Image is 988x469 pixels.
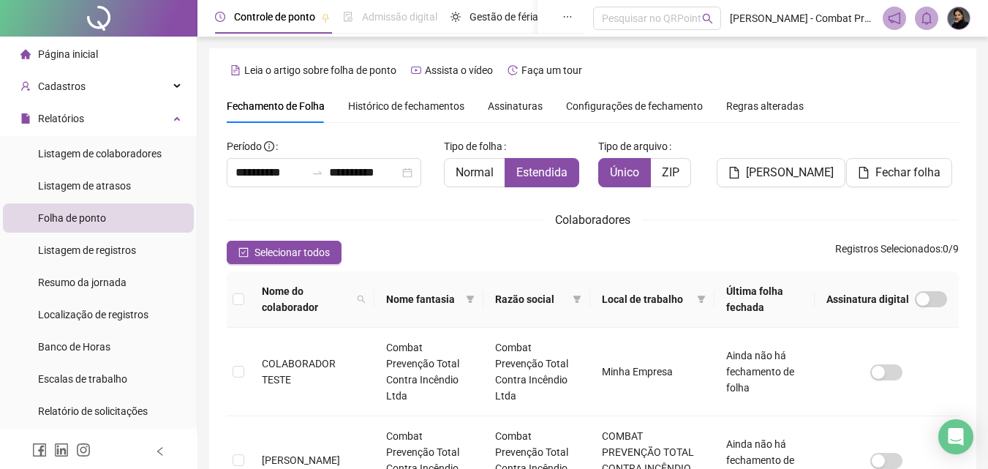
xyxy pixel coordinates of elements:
[262,454,340,466] span: [PERSON_NAME]
[662,165,679,179] span: ZIP
[610,165,639,179] span: Único
[726,101,804,111] span: Regras alteradas
[343,12,353,22] span: file-done
[354,280,369,318] span: search
[348,100,464,112] span: Histórico de fechamentos
[746,164,834,181] span: [PERSON_NAME]
[456,165,494,179] span: Normal
[227,140,262,152] span: Período
[32,443,47,457] span: facebook
[20,113,31,124] span: file
[227,241,342,264] button: Selecionar todos
[730,10,874,26] span: [PERSON_NAME] - Combat Prevenção Total Contra Incêndio Ltda
[38,405,148,417] span: Relatório de solicitações
[521,64,582,76] span: Faça um tour
[702,13,713,24] span: search
[714,271,815,328] th: Última folha fechada
[238,247,249,258] span: check-square
[38,148,162,160] span: Listagem de colaboradores
[495,291,567,307] span: Razão social
[726,350,794,394] span: Ainda não há fechamento de folha
[858,167,870,179] span: file
[835,243,940,255] span: Registros Selecionados
[598,138,668,154] span: Tipo de arquivo
[463,288,478,310] span: filter
[262,358,336,386] span: COLABORADOR TESTE
[875,164,940,181] span: Fechar folha
[846,158,952,187] button: Fechar folha
[254,244,330,260] span: Selecionar todos
[948,7,970,29] img: 93555
[374,328,483,416] td: Combat Prevenção Total Contra Incêndio Ltda
[562,12,573,22] span: ellipsis
[466,295,475,304] span: filter
[386,291,459,307] span: Nome fantasia
[38,309,148,320] span: Localização de registros
[508,65,518,75] span: history
[38,80,86,92] span: Cadastros
[312,167,323,179] span: to
[920,12,933,25] span: bell
[321,13,330,22] span: pushpin
[425,64,493,76] span: Assista o vídeo
[362,11,437,23] span: Admissão digital
[444,138,502,154] span: Tipo de folha
[590,328,714,416] td: Minha Empresa
[38,373,127,385] span: Escalas de trabalho
[264,141,274,151] span: info-circle
[717,158,845,187] button: [PERSON_NAME]
[20,49,31,59] span: home
[227,100,325,112] span: Fechamento de Folha
[262,283,351,315] span: Nome do colaborador
[573,295,581,304] span: filter
[826,291,909,307] span: Assinatura digital
[357,295,366,304] span: search
[38,277,127,288] span: Resumo da jornada
[20,81,31,91] span: user-add
[570,288,584,310] span: filter
[516,165,567,179] span: Estendida
[470,11,543,23] span: Gestão de férias
[728,167,740,179] span: file
[483,328,590,416] td: Combat Prevenção Total Contra Incêndio Ltda
[215,12,225,22] span: clock-circle
[938,419,973,454] div: Open Intercom Messenger
[38,244,136,256] span: Listagem de registros
[38,48,98,60] span: Página inicial
[38,180,131,192] span: Listagem de atrasos
[38,212,106,224] span: Folha de ponto
[54,443,69,457] span: linkedin
[234,11,315,23] span: Controle de ponto
[411,65,421,75] span: youtube
[155,446,165,457] span: left
[244,64,396,76] span: Leia o artigo sobre folha de ponto
[555,213,630,227] span: Colaboradores
[230,65,241,75] span: file-text
[450,12,461,22] span: sun
[38,341,110,353] span: Banco de Horas
[888,12,901,25] span: notification
[602,291,691,307] span: Local de trabalho
[76,443,91,457] span: instagram
[694,288,709,310] span: filter
[697,295,706,304] span: filter
[38,113,84,124] span: Relatórios
[566,101,703,111] span: Configurações de fechamento
[488,101,543,111] span: Assinaturas
[835,241,959,264] span: : 0 / 9
[312,167,323,179] span: swap-right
